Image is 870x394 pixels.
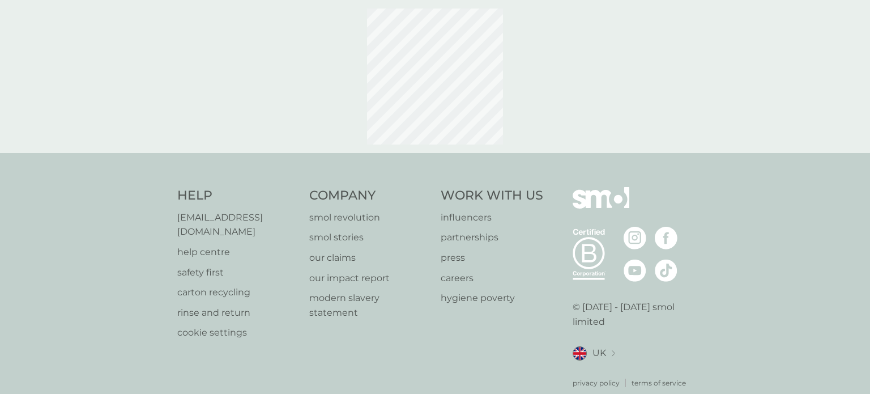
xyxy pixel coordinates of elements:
img: visit the smol Tiktok page [655,259,677,282]
a: our impact report [309,271,430,286]
a: rinse and return [177,306,298,320]
a: careers [441,271,543,286]
a: help centre [177,245,298,260]
a: smol revolution [309,210,430,225]
img: visit the smol Instagram page [624,227,646,249]
img: visit the smol Facebook page [655,227,677,249]
a: safety first [177,265,298,280]
h4: Company [309,187,430,205]
a: carton recycling [177,285,298,300]
a: partnerships [441,230,543,245]
a: modern slavery statement [309,291,430,320]
img: visit the smol Youtube page [624,259,646,282]
a: our claims [309,251,430,265]
a: [EMAIL_ADDRESS][DOMAIN_NAME] [177,210,298,239]
a: cookie settings [177,325,298,340]
h4: Help [177,187,298,205]
img: select a new location [612,350,615,357]
a: terms of service [632,378,686,388]
h4: Work With Us [441,187,543,205]
a: hygiene poverty [441,291,543,306]
img: smol [573,187,629,226]
span: UK [592,346,606,361]
a: influencers [441,210,543,225]
img: UK flag [573,346,587,361]
a: privacy policy [573,378,620,388]
a: smol stories [309,230,430,245]
p: © [DATE] - [DATE] smol limited [573,300,693,329]
a: press [441,251,543,265]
